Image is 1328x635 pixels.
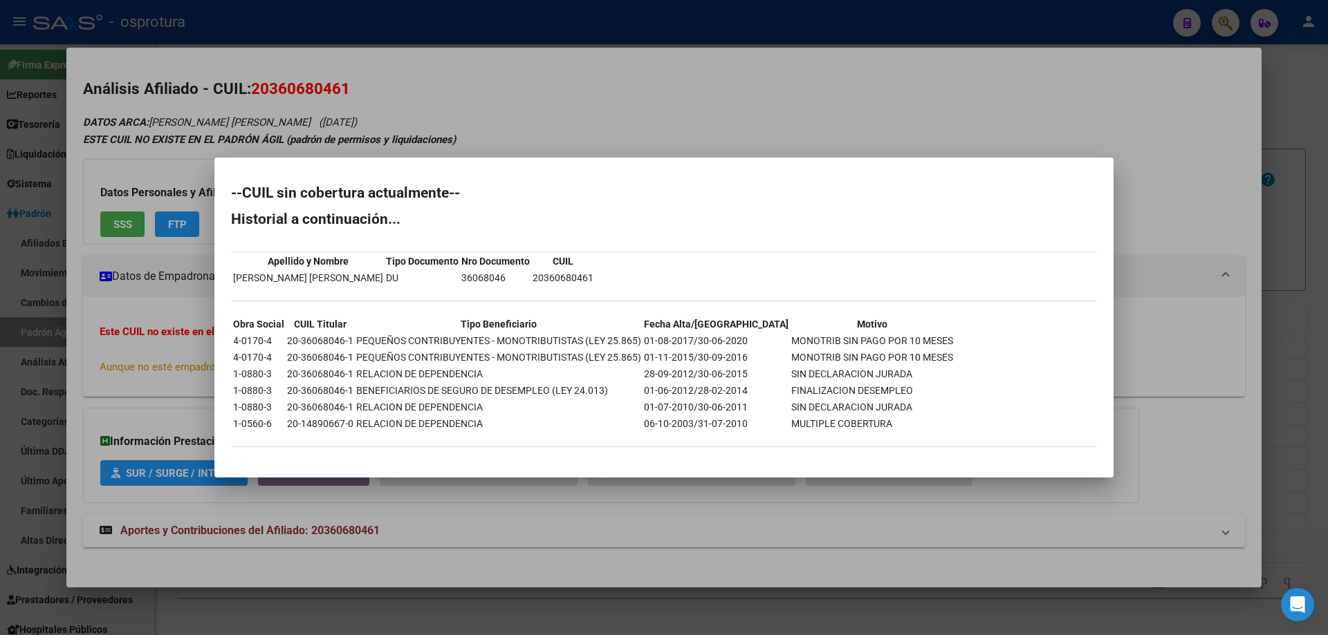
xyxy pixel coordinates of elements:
td: 1-0880-3 [232,383,285,398]
td: 28-09-2012/30-06-2015 [643,366,789,381]
td: 20-36068046-1 [286,366,354,381]
td: 20-36068046-1 [286,350,354,365]
th: CUIL Titular [286,316,354,332]
th: Obra Social [232,316,285,332]
td: PEQUEÑOS CONTRIBUYENTES - MONOTRIBUTISTAS (LEY 25.865) [356,350,642,365]
td: 01-08-2017/30-06-2020 [643,333,789,348]
td: BENEFICIARIOS DE SEGURO DE DESEMPLEO (LEY 24.013) [356,383,642,398]
td: 06-10-2003/31-07-2010 [643,416,789,431]
div: Open Intercom Messenger [1281,588,1314,621]
td: 01-11-2015/30-09-2016 [643,350,789,365]
td: MULTIPLE COBERTURA [791,416,954,431]
td: 4-0170-4 [232,333,285,348]
td: 20-14890667-0 [286,416,354,431]
h2: Historial a continuación... [231,212,1097,226]
th: Tipo Beneficiario [356,316,642,332]
th: Tipo Documento [385,254,459,269]
td: 20-36068046-1 [286,399,354,415]
th: Apellido y Nombre [232,254,384,269]
td: 01-06-2012/28-02-2014 [643,383,789,398]
td: 4-0170-4 [232,350,285,365]
td: PEQUEÑOS CONTRIBUYENTES - MONOTRIBUTISTAS (LEY 25.865) [356,333,642,348]
td: MONOTRIB SIN PAGO POR 10 MESES [791,333,954,348]
td: 36068046 [461,270,531,285]
td: RELACION DE DEPENDENCIA [356,416,642,431]
th: CUIL [532,254,594,269]
td: RELACION DE DEPENDENCIA [356,366,642,381]
td: [PERSON_NAME] [PERSON_NAME] [232,270,384,285]
td: 1-0880-3 [232,366,285,381]
td: 20-36068046-1 [286,383,354,398]
td: 1-0560-6 [232,416,285,431]
td: 20360680461 [532,270,594,285]
td: DU [385,270,459,285]
th: Nro Documento [461,254,531,269]
td: RELACION DE DEPENDENCIA [356,399,642,415]
th: Motivo [791,316,954,332]
td: 01-07-2010/30-06-2011 [643,399,789,415]
td: 1-0880-3 [232,399,285,415]
th: Fecha Alta/[GEOGRAPHIC_DATA] [643,316,789,332]
h2: --CUIL sin cobertura actualmente-- [231,186,1097,200]
td: SIN DECLARACION JURADA [791,366,954,381]
td: SIN DECLARACION JURADA [791,399,954,415]
td: MONOTRIB SIN PAGO POR 10 MESES [791,350,954,365]
td: 20-36068046-1 [286,333,354,348]
td: FINALIZACION DESEMPLEO [791,383,954,398]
